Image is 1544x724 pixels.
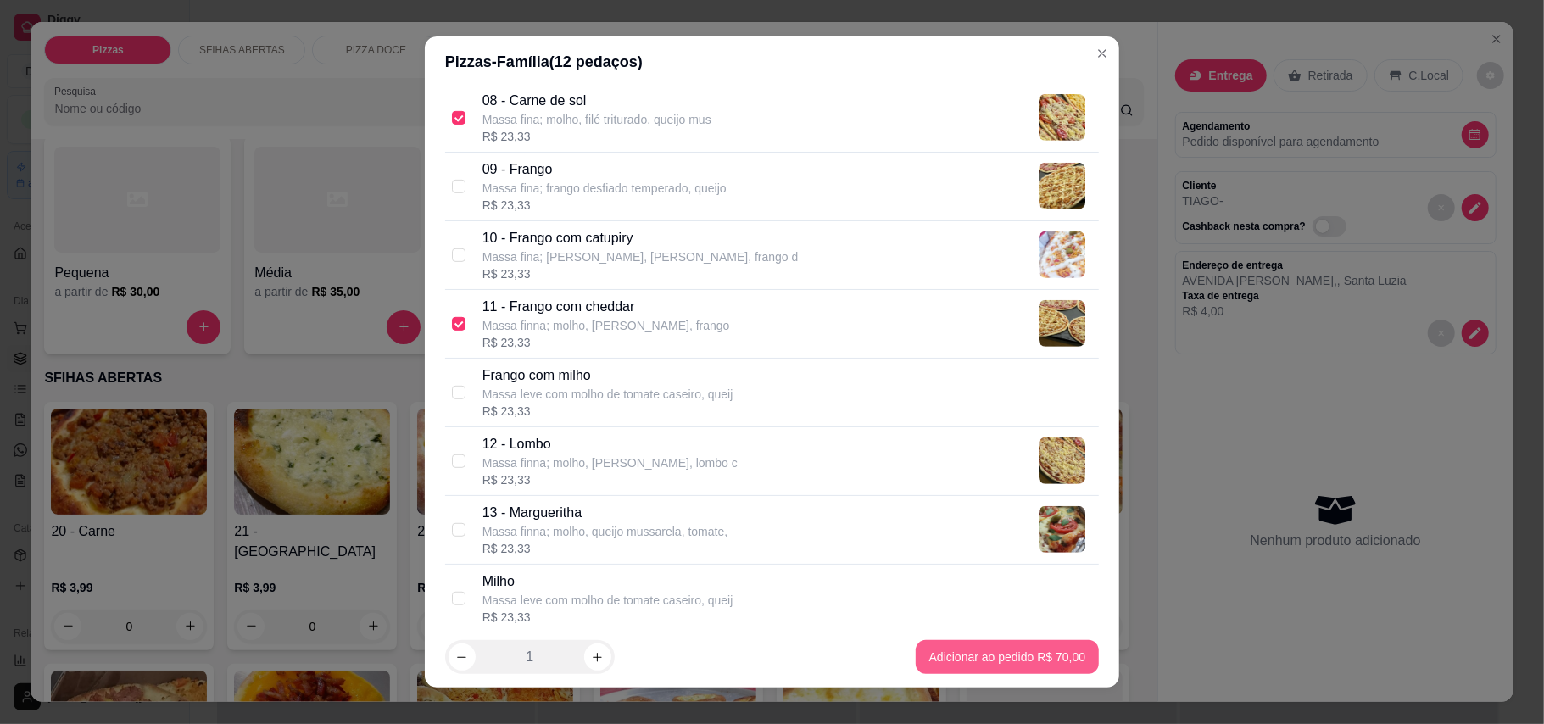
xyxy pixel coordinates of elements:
[482,248,799,265] p: Massa fina; [PERSON_NAME], [PERSON_NAME], frango d
[482,128,711,145] div: R$ 23,33
[482,297,730,317] p: 11 - Frango com cheddar
[482,571,733,592] p: Milho
[1089,40,1116,67] button: Close
[482,180,727,197] p: Massa fina; frango desfiado temperado, queijo
[1039,163,1085,209] img: product-image
[1039,506,1085,553] img: product-image
[916,640,1099,674] button: Adicionar ao pedido R$ 70,00
[449,643,476,671] button: decrease-product-quantity
[482,265,799,282] div: R$ 23,33
[482,386,733,403] p: Massa leve com molho de tomate caseiro, queij
[1039,94,1085,141] img: product-image
[526,647,533,667] p: 1
[482,228,799,248] p: 10 - Frango com catupiry
[445,50,1099,74] div: Pizzas - Família ( 12 pedaços)
[482,403,733,420] div: R$ 23,33
[482,503,727,523] p: 13 - Margueritha
[482,91,711,111] p: 08 - Carne de sol
[482,540,727,557] div: R$ 23,33
[482,159,727,180] p: 09 - Frango
[482,609,733,626] div: R$ 23,33
[482,334,730,351] div: R$ 23,33
[482,317,730,334] p: Massa finna; molho, [PERSON_NAME], frango
[482,592,733,609] p: Massa leve com molho de tomate caseiro, queij
[482,454,738,471] p: Massa finna; molho, [PERSON_NAME], lombo c
[482,523,727,540] p: Massa finna; molho, queijo mussarela, tomate,
[482,111,711,128] p: Massa fina; molho, filé triturado, queijo mus
[482,365,733,386] p: Frango com milho
[482,197,727,214] div: R$ 23,33
[1039,231,1085,278] img: product-image
[584,643,611,671] button: increase-product-quantity
[1039,437,1085,484] img: product-image
[482,471,738,488] div: R$ 23,33
[482,434,738,454] p: 12 - Lombo
[1039,300,1085,347] img: product-image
